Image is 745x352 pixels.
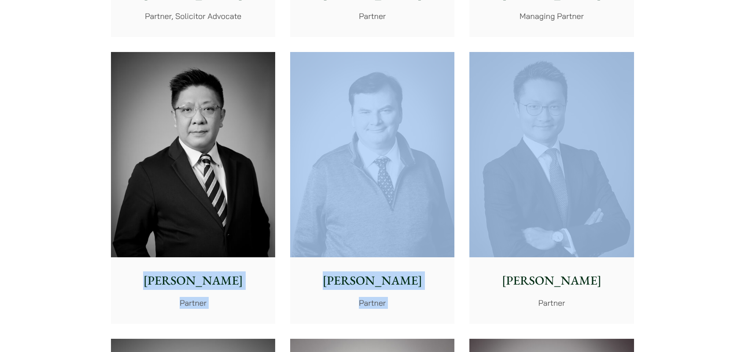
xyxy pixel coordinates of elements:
[469,52,634,324] a: [PERSON_NAME] Partner
[297,297,447,309] p: Partner
[476,297,627,309] p: Partner
[476,271,627,290] p: [PERSON_NAME]
[297,271,447,290] p: [PERSON_NAME]
[297,10,447,22] p: Partner
[118,271,268,290] p: [PERSON_NAME]
[290,52,454,324] a: [PERSON_NAME] Partner
[476,10,627,22] p: Managing Partner
[118,297,268,309] p: Partner
[111,52,275,324] a: [PERSON_NAME] Partner
[118,10,268,22] p: Partner, Solicitor Advocate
